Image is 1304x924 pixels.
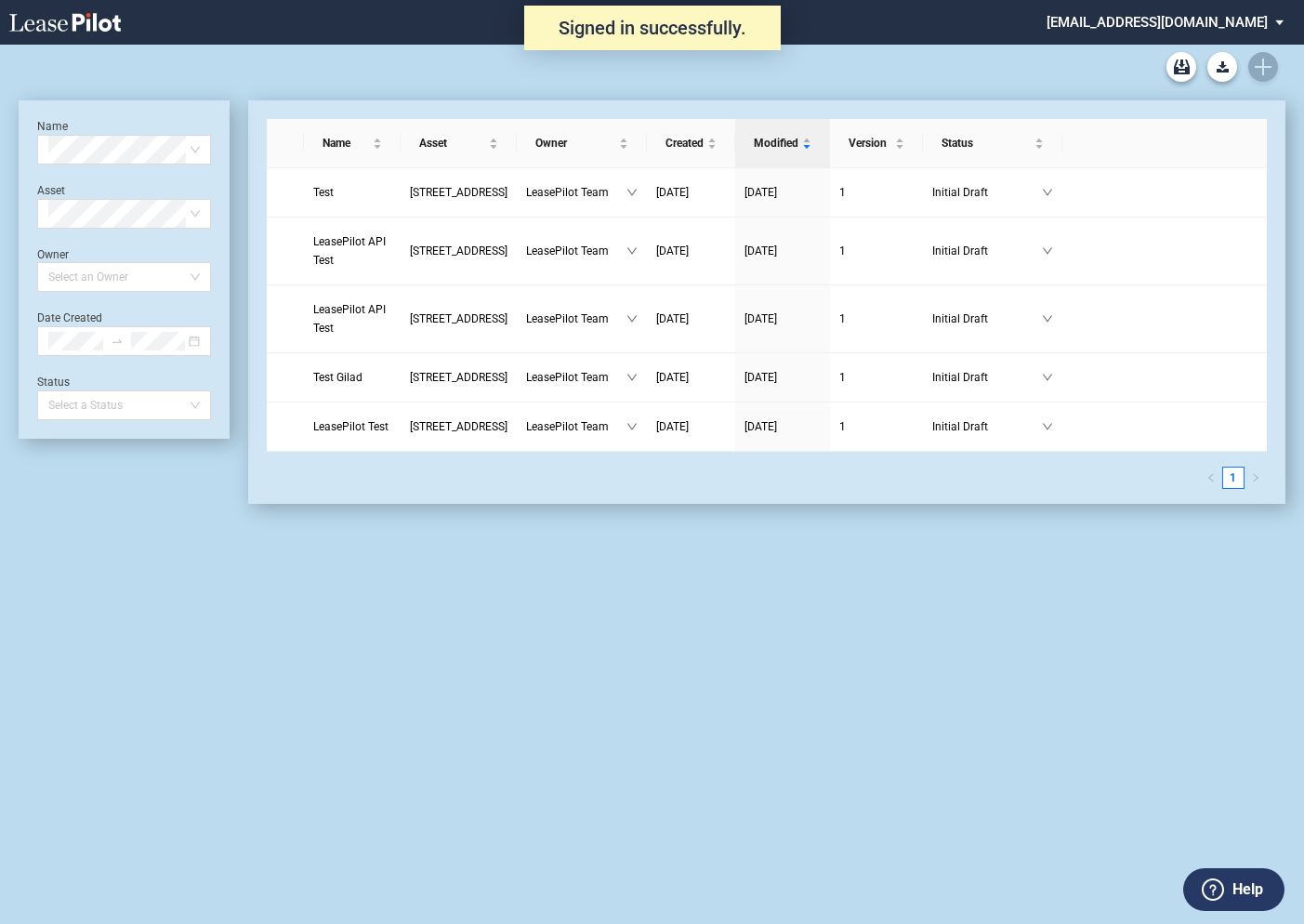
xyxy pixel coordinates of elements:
[37,120,68,133] label: Name
[313,300,391,337] a: LeasePilot API Test
[410,183,507,202] a: [STREET_ADDRESS]
[313,371,362,384] span: Test Gilad
[744,371,777,384] span: [DATE]
[111,335,124,348] span: to
[410,310,507,328] a: [STREET_ADDRESS]
[942,134,1031,152] span: Status
[410,186,507,199] span: 109 State Street
[839,244,846,257] span: 1
[839,183,914,202] a: 1
[839,417,914,436] a: 1
[410,420,507,433] span: 109 State Street
[744,420,777,433] span: [DATE]
[1042,187,1053,198] span: down
[626,313,638,324] span: down
[410,371,507,384] span: 109 State Street
[1245,467,1267,489] button: right
[932,242,1042,260] span: Initial Draft
[656,417,726,436] a: [DATE]
[932,417,1042,436] span: Initial Draft
[754,134,798,152] span: Modified
[656,371,689,384] span: [DATE]
[626,245,638,257] span: down
[1245,467,1267,489] li: Next Page
[410,244,507,257] span: 109 State Street
[932,310,1042,328] span: Initial Draft
[419,134,485,152] span: Asset
[313,232,391,270] a: LeasePilot API Test
[313,420,389,433] span: LeasePilot Test
[313,186,334,199] span: Test
[839,312,846,325] span: 1
[744,186,777,199] span: [DATE]
[656,310,726,328] a: [DATE]
[37,311,102,324] label: Date Created
[839,310,914,328] a: 1
[744,242,821,260] a: [DATE]
[1042,313,1053,324] span: down
[535,134,615,152] span: Owner
[1206,473,1216,482] span: left
[526,242,626,260] span: LeasePilot Team
[323,134,369,152] span: Name
[313,417,391,436] a: LeasePilot Test
[313,183,391,202] a: Test
[526,183,626,202] span: LeasePilot Team
[839,242,914,260] a: 1
[526,368,626,387] span: LeasePilot Team
[932,368,1042,387] span: Initial Draft
[1232,878,1263,902] label: Help
[839,368,914,387] a: 1
[849,134,891,152] span: Version
[735,119,830,168] th: Modified
[656,312,689,325] span: [DATE]
[313,368,391,387] a: Test Gilad
[410,242,507,260] a: [STREET_ADDRESS]
[526,310,626,328] span: LeasePilot Team
[313,235,386,267] span: LeasePilot API Test
[517,119,647,168] th: Owner
[665,134,704,152] span: Created
[626,421,638,432] span: down
[744,310,821,328] a: [DATE]
[626,187,638,198] span: down
[304,119,401,168] th: Name
[932,183,1042,202] span: Initial Draft
[626,372,638,383] span: down
[401,119,517,168] th: Asset
[410,417,507,436] a: [STREET_ADDRESS]
[744,368,821,387] a: [DATE]
[1200,467,1222,489] button: left
[744,417,821,436] a: [DATE]
[1223,468,1244,488] a: 1
[410,312,507,325] span: 109 State Street
[923,119,1062,168] th: Status
[410,368,507,387] a: [STREET_ADDRESS]
[744,244,777,257] span: [DATE]
[526,417,626,436] span: LeasePilot Team
[656,368,726,387] a: [DATE]
[744,312,777,325] span: [DATE]
[744,183,821,202] a: [DATE]
[524,6,781,50] div: Signed in successfully.
[839,186,846,199] span: 1
[839,371,846,384] span: 1
[656,420,689,433] span: [DATE]
[839,420,846,433] span: 1
[1183,868,1284,911] button: Help
[37,184,65,197] label: Asset
[830,119,923,168] th: Version
[656,186,689,199] span: [DATE]
[37,248,69,261] label: Owner
[1042,245,1053,257] span: down
[111,335,124,348] span: swap-right
[37,376,70,389] label: Status
[656,244,689,257] span: [DATE]
[1207,52,1237,82] a: Download Blank Form
[1200,467,1222,489] li: Previous Page
[1222,467,1245,489] li: 1
[1251,473,1260,482] span: right
[1042,421,1053,432] span: down
[313,303,386,335] span: LeasePilot API Test
[1166,52,1196,82] a: Archive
